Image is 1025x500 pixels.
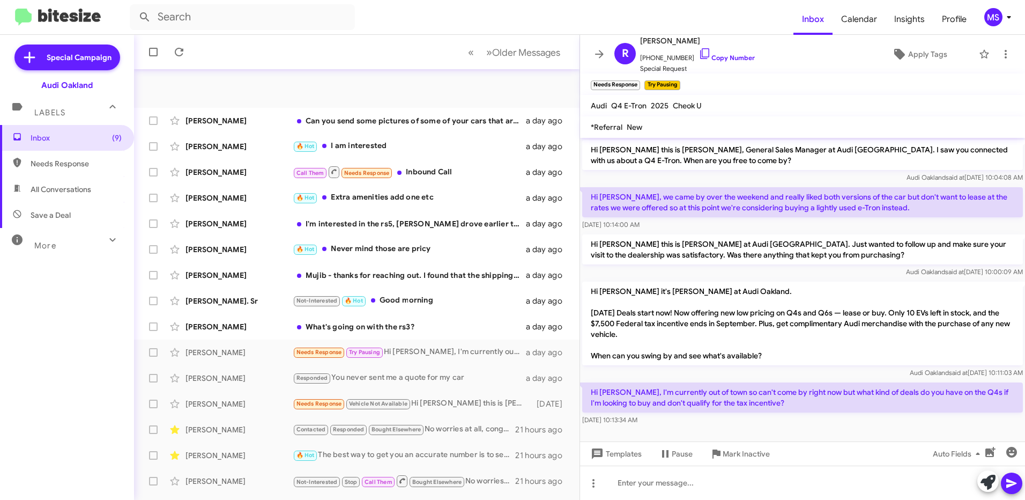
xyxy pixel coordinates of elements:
span: » [486,46,492,59]
div: [PERSON_NAME] [185,141,293,152]
div: [PERSON_NAME] [185,347,293,358]
div: Audi Oakland [41,80,93,91]
div: I'm interested in the rs5, [PERSON_NAME] drove earlier this week but 64k + tax is a little higher... [293,218,526,229]
nav: Page navigation example [462,41,567,63]
div: [PERSON_NAME] [185,270,293,281]
span: Pause [672,444,693,464]
div: [PERSON_NAME] [185,321,293,332]
span: Needs Response [296,349,342,356]
small: Needs Response [591,80,640,90]
div: 21 hours ago [515,450,571,461]
p: Hi [PERSON_NAME], we came by over the weekend and really liked both versions of the car but don't... [582,187,1023,217]
div: Extra amenities add one etc [293,192,526,204]
div: [PERSON_NAME] [185,373,293,384]
span: Save a Deal [31,210,71,220]
div: No worries at all, congrats on the new car! If you ever need anything down the road, I’m here to ... [293,474,515,488]
span: Try Pausing [349,349,380,356]
div: [PERSON_NAME] [185,476,293,487]
div: Never mind those are pricy [293,243,526,255]
span: Older Messages [492,47,560,58]
button: Mark Inactive [701,444,778,464]
span: said at [945,268,964,276]
span: Contacted [296,426,326,433]
a: Profile [933,4,975,35]
div: a day ago [526,296,571,306]
span: More [34,241,56,251]
span: 🔥 Hot [296,246,315,253]
div: [DATE] [532,399,571,409]
button: Next [480,41,567,63]
div: a day ago [526,193,571,203]
span: Needs Response [296,400,342,407]
div: [PERSON_NAME]. Sr [185,296,293,306]
span: Special Campaign [47,52,112,63]
div: What's going on with the rs3? [293,321,526,332]
button: Apply Tags [865,45,974,64]
span: said at [946,173,964,181]
span: Special Request [640,63,755,74]
span: Labels [34,108,65,117]
a: Insights [886,4,933,35]
div: a day ago [526,167,571,178]
span: Templates [589,444,642,464]
span: Not-Interested [296,297,338,304]
span: Mark Inactive [723,444,770,464]
div: No worries at all, congrats on the new car! If you ever need anything down the road, I’m here to ... [293,423,515,436]
span: 🔥 Hot [296,452,315,459]
span: Not-Interested [296,479,338,486]
div: You never sent me a quote for my car [293,372,526,384]
div: [PERSON_NAME] [185,244,293,255]
span: R [622,45,629,62]
span: Vehicle Not Available [349,400,407,407]
span: Call Them [296,170,324,177]
div: 21 hours ago [515,476,571,487]
button: Pause [650,444,701,464]
a: Copy Number [699,54,755,62]
div: Inbound Call [293,165,526,179]
a: Special Campaign [14,45,120,70]
div: [PERSON_NAME] [185,424,293,435]
span: Audi [591,101,607,111]
span: Needs Response [344,170,390,177]
div: a day ago [526,373,571,384]
span: Call Them [365,479,392,486]
span: [DATE] 10:14:00 AM [582,220,640,229]
button: Templates [580,444,650,464]
div: a day ago [526,321,571,332]
span: All Conversations [31,184,91,195]
span: said at [949,369,968,377]
span: Bought Elsewhere [372,426,421,433]
a: Calendar [833,4,886,35]
input: Search [130,4,355,30]
div: [PERSON_NAME] [185,399,293,409]
div: a day ago [526,115,571,126]
span: 🔥 Hot [345,297,363,304]
p: Hi [PERSON_NAME] it's [PERSON_NAME] at Audi Oakland. [DATE] Deals start now! Now offering new low... [582,282,1023,365]
div: a day ago [526,270,571,281]
span: Bought Elsewhere [412,479,462,486]
div: [PERSON_NAME] [185,193,293,203]
div: MS [984,8,1002,26]
div: I am interested [293,140,526,152]
span: [PERSON_NAME] [640,34,755,47]
div: [PERSON_NAME] [185,167,293,178]
div: Mujib - thanks for reaching out. I found that the shipping quote to get the A5 to me in [GEOGRAPH... [293,270,526,281]
span: Apply Tags [908,45,947,64]
span: Audi Oakland [DATE] 10:04:08 AM [907,173,1023,181]
button: Previous [462,41,480,63]
span: Cheok U [673,101,702,111]
div: a day ago [526,347,571,358]
div: [PERSON_NAME] [185,115,293,126]
a: Inbox [793,4,833,35]
div: [PERSON_NAME] [185,218,293,229]
span: Q4 E-Tron [611,101,647,111]
div: a day ago [526,141,571,152]
div: The best way to get you an accurate number is to see your vehicle in person. When can you bring i... [293,449,515,461]
div: a day ago [526,244,571,255]
div: a day ago [526,218,571,229]
div: Hi [PERSON_NAME] this is [PERSON_NAME], General Manager at Audi [GEOGRAPHIC_DATA]. I saw you conn... [293,398,532,410]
